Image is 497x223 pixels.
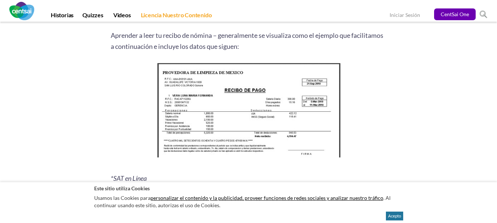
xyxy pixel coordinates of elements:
a: Historias [46,11,78,22]
a: Licencia Nuestro Contenido [136,11,216,22]
a: CentSai One [434,8,476,20]
a: Videos [109,11,135,22]
button: Acepto [386,212,403,220]
a: Quizzes [78,11,108,22]
h2: Este sitio utiliza Cookies [94,185,403,192]
p: Aprender a leer tu recibo de nómina – generalmente se visualiza como el ejemplo que facilitamos a... [111,30,387,52]
a: Iniciar Sesión [390,12,420,19]
i: *SAT en Línea [111,175,147,183]
img: CentSai [9,2,34,20]
p: Usamos las Cookies para . Al continuar usando este sitio, autorizas el uso de Cookies. [94,193,403,211]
